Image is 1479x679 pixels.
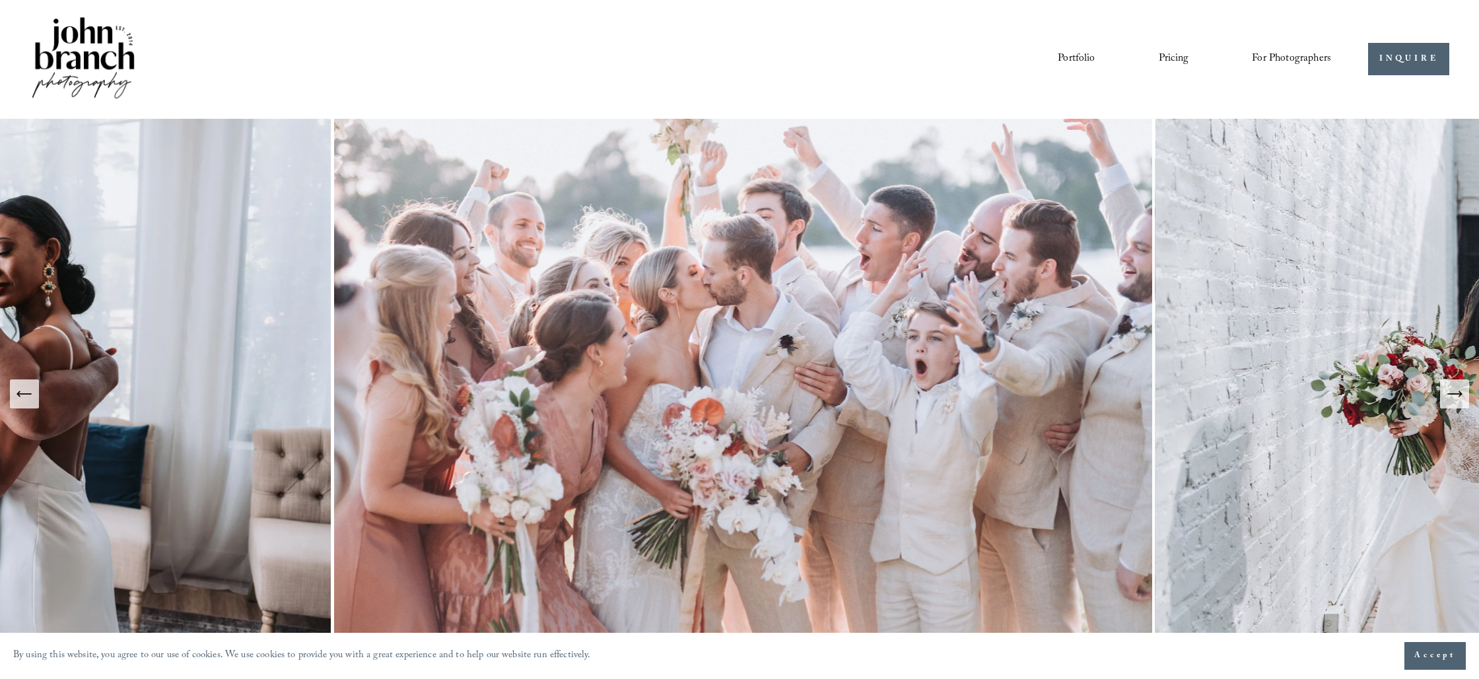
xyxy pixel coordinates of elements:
[1414,649,1456,663] span: Accept
[331,119,1155,668] img: A wedding party celebrating outdoors, featuring a bride and groom kissing amidst cheering bridesm...
[13,647,591,666] p: By using this website, you agree to our use of cookies. We use cookies to provide you with a grea...
[1368,43,1449,75] a: INQUIRE
[10,379,39,408] button: Previous Slide
[1252,48,1331,71] a: folder dropdown
[1058,48,1095,71] a: Portfolio
[1252,49,1331,69] span: For Photographers
[1159,48,1188,71] a: Pricing
[30,15,137,104] img: John Branch IV Photography
[1404,642,1466,670] button: Accept
[1440,379,1469,408] button: Next Slide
